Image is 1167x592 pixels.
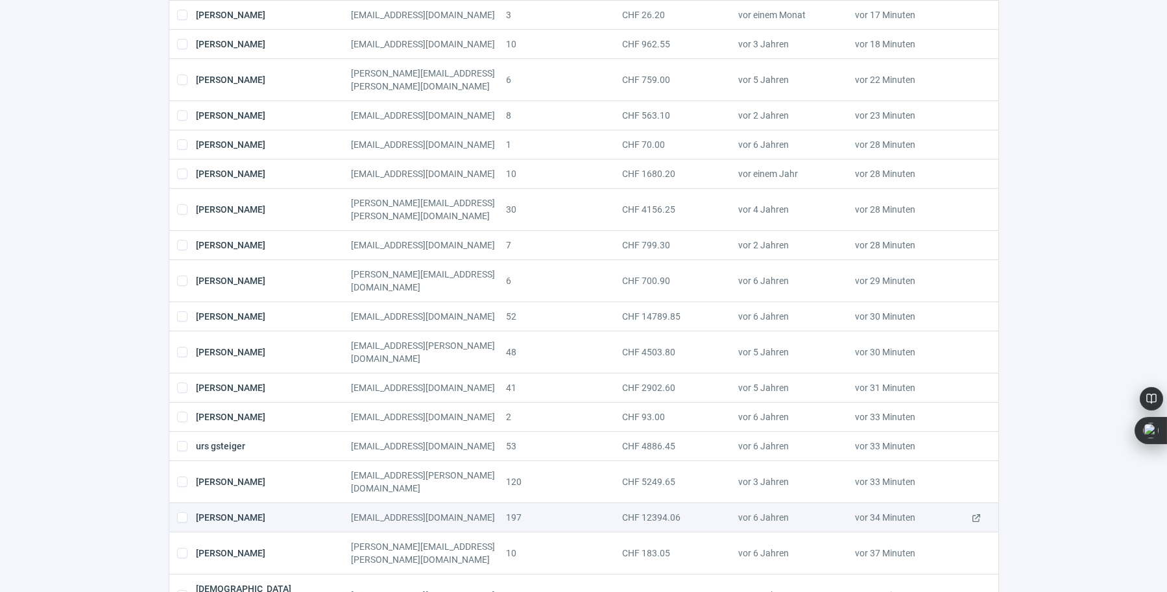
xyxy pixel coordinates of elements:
div: [EMAIL_ADDRESS][PERSON_NAME][DOMAIN_NAME] [351,339,506,365]
div: [PERSON_NAME] [196,239,351,252]
div: [EMAIL_ADDRESS][DOMAIN_NAME] [351,138,506,151]
div: urs gsteiger [196,440,351,453]
div: vor 5 Jahren [738,381,854,394]
div: [EMAIL_ADDRESS][DOMAIN_NAME] [351,310,506,323]
div: vor 28 Minuten [855,196,971,222]
div: CHF 700.90 [622,268,738,294]
div: [EMAIL_ADDRESS][DOMAIN_NAME] [351,8,506,21]
div: [PERSON_NAME] [196,310,351,323]
div: vor 17 Minuten [855,8,971,21]
div: vor 2 Jahren [738,109,854,122]
div: CHF 563.10 [622,109,738,122]
div: [PERSON_NAME][EMAIL_ADDRESS][DOMAIN_NAME] [351,268,506,294]
div: vor 6 Jahren [738,268,854,294]
div: CHF 4503.80 [622,339,738,365]
div: [PERSON_NAME][EMAIL_ADDRESS][PERSON_NAME][DOMAIN_NAME] [351,196,506,222]
div: 48 [506,339,622,365]
div: [EMAIL_ADDRESS][DOMAIN_NAME] [351,167,506,180]
div: vor 22 Minuten [855,67,971,93]
div: vor 37 Minuten [855,540,971,566]
div: [PERSON_NAME] [196,167,351,180]
div: 6 [506,268,622,294]
div: CHF 12394.06 [622,511,738,524]
div: vor 33 Minuten [855,440,971,453]
div: 6 [506,67,622,93]
div: [EMAIL_ADDRESS][DOMAIN_NAME] [351,239,506,252]
div: CHF 5249.65 [622,469,738,495]
div: vor einem Jahr [738,167,854,180]
div: 41 [506,381,622,394]
div: [EMAIL_ADDRESS][DOMAIN_NAME] [351,38,506,51]
div: [EMAIL_ADDRESS][DOMAIN_NAME] [351,381,506,394]
div: [PERSON_NAME] [196,8,351,21]
div: [EMAIL_ADDRESS][DOMAIN_NAME] [351,511,506,524]
div: vor 23 Minuten [855,109,971,122]
div: [PERSON_NAME] [196,339,351,365]
div: CHF 4156.25 [622,196,738,222]
div: CHF 759.00 [622,67,738,93]
div: vor 33 Minuten [855,410,971,423]
div: vor 28 Minuten [855,138,971,151]
div: [PERSON_NAME] [196,109,351,122]
div: CHF 4886.45 [622,440,738,453]
div: [EMAIL_ADDRESS][DOMAIN_NAME] [351,109,506,122]
div: [PERSON_NAME] [196,381,351,394]
div: 53 [506,440,622,453]
div: 10 [506,167,622,180]
div: vor 6 Jahren [738,138,854,151]
div: vor 6 Jahren [738,540,854,566]
div: vor 2 Jahren [738,239,854,252]
div: vor 3 Jahren [738,469,854,495]
div: CHF 1680.20 [622,167,738,180]
div: vor 31 Minuten [855,381,971,394]
div: CHF 93.00 [622,410,738,423]
div: [EMAIL_ADDRESS][DOMAIN_NAME] [351,440,506,453]
div: [EMAIL_ADDRESS][DOMAIN_NAME] [351,410,506,423]
div: vor 6 Jahren [738,310,854,323]
div: vor 28 Minuten [855,239,971,252]
div: vor 30 Minuten [855,339,971,365]
div: [PERSON_NAME] [196,138,351,151]
div: [PERSON_NAME] [196,196,351,222]
div: [PERSON_NAME] [196,38,351,51]
div: [PERSON_NAME][EMAIL_ADDRESS][PERSON_NAME][DOMAIN_NAME] [351,540,506,566]
div: CHF 2902.60 [622,381,738,394]
div: vor 28 Minuten [855,167,971,180]
div: CHF 962.55 [622,38,738,51]
div: 3 [506,8,622,21]
div: [PERSON_NAME] [196,469,351,495]
div: vor 18 Minuten [855,38,971,51]
div: 1 [506,138,622,151]
div: 197 [506,511,622,524]
div: [PERSON_NAME] [196,67,351,93]
div: vor 33 Minuten [855,469,971,495]
div: 10 [506,38,622,51]
div: vor 30 Minuten [855,310,971,323]
div: [PERSON_NAME] [196,268,351,294]
div: 10 [506,540,622,566]
div: [PERSON_NAME] [196,511,351,524]
div: vor 6 Jahren [738,511,854,524]
div: CHF 183.05 [622,540,738,566]
div: 120 [506,469,622,495]
div: vor 5 Jahren [738,67,854,93]
div: 2 [506,410,622,423]
div: vor 6 Jahren [738,410,854,423]
div: vor 3 Jahren [738,38,854,51]
div: [PERSON_NAME][EMAIL_ADDRESS][PERSON_NAME][DOMAIN_NAME] [351,67,506,93]
div: 52 [506,310,622,323]
div: CHF 70.00 [622,138,738,151]
div: vor 6 Jahren [738,440,854,453]
div: vor 4 Jahren [738,196,854,222]
div: vor 29 Minuten [855,268,971,294]
div: [PERSON_NAME] [196,410,351,423]
div: CHF 799.30 [622,239,738,252]
div: vor einem Monat [738,8,854,21]
div: vor 34 Minuten [855,511,971,524]
div: 30 [506,196,622,222]
div: [PERSON_NAME] [196,540,351,566]
div: CHF 14789.85 [622,310,738,323]
div: 7 [506,239,622,252]
div: CHF 26.20 [622,8,738,21]
div: vor 5 Jahren [738,339,854,365]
